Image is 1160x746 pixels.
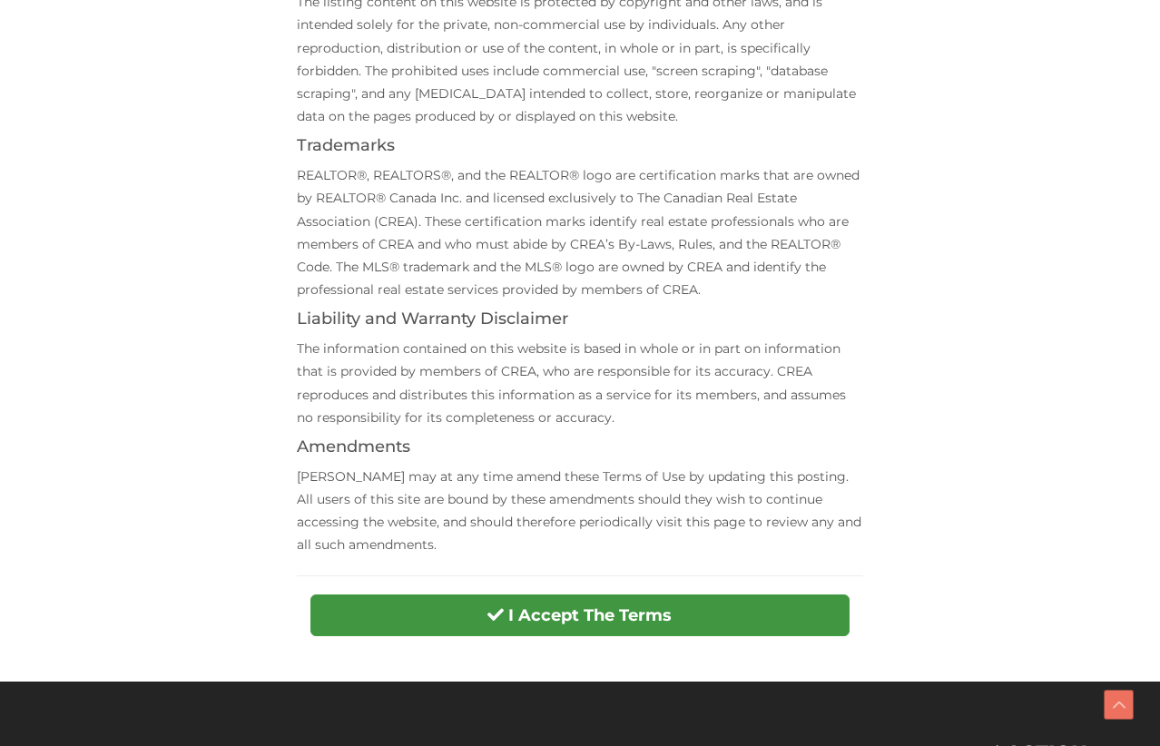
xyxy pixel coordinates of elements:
strong: I Accept The Terms [508,605,672,625]
p: REALTOR®, REALTORS®, and the REALTOR® logo are certification marks that are owned by REALTOR® Can... [297,164,862,301]
p: The information contained on this website is based in whole or in part on information that is pro... [297,338,862,429]
h4: Trademarks [297,137,862,155]
p: [PERSON_NAME] may at any time amend these Terms of Use by updating this posting. All users of thi... [297,466,862,557]
h4: Liability and Warranty Disclaimer [297,310,862,329]
button: I Accept The Terms [310,594,849,636]
h4: Amendments [297,438,862,456]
